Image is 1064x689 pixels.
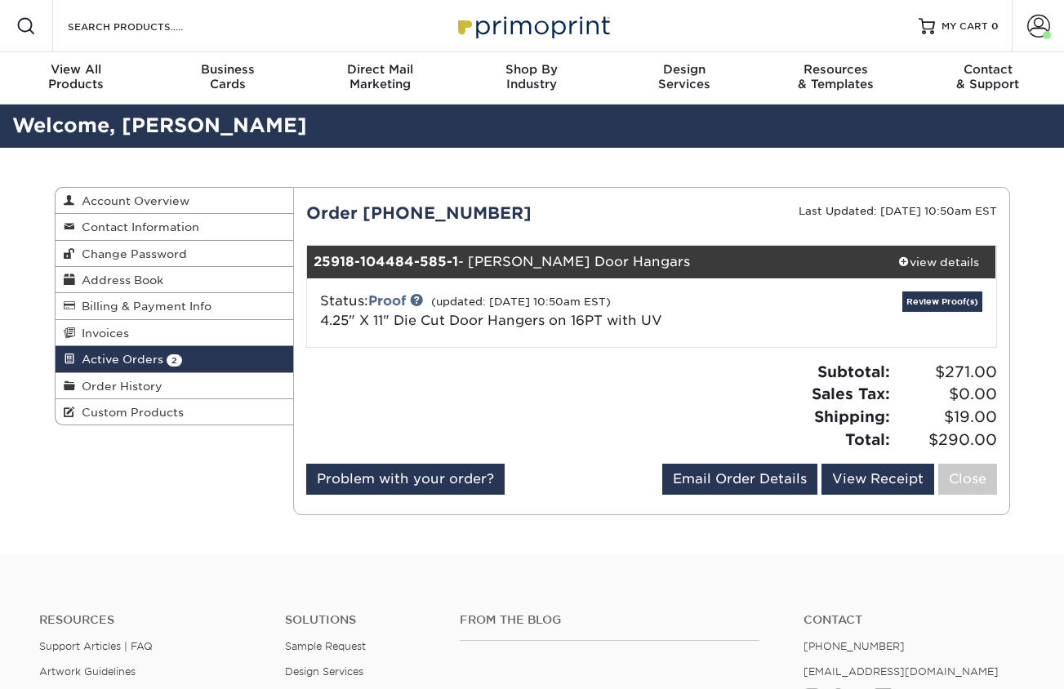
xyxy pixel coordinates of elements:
img: Primoprint [451,8,614,43]
span: $0.00 [895,383,997,406]
a: Contact& Support [912,52,1064,104]
span: Shop By [456,62,608,77]
span: Billing & Payment Info [75,300,211,313]
a: Active Orders 2 [56,346,294,372]
span: $290.00 [895,429,997,451]
h4: From the Blog [460,613,759,627]
a: Close [938,464,997,495]
small: Last Updated: [DATE] 10:50am EST [799,205,997,217]
div: & Support [912,62,1064,91]
span: Contact [912,62,1064,77]
span: Custom Products [75,406,184,419]
div: Cards [152,62,304,91]
span: 2 [167,354,182,367]
div: - [PERSON_NAME] Door Hangars [307,246,881,278]
a: Resources& Templates [760,52,912,104]
a: Email Order Details [662,464,817,495]
a: view details [881,246,996,278]
a: 4.25" X 11" Die Cut Door Hangers on 16PT with UV [320,313,662,328]
a: [PHONE_NUMBER] [804,640,905,652]
a: Direct MailMarketing [304,52,456,104]
div: Industry [456,62,608,91]
span: Direct Mail [304,62,456,77]
a: Contact [804,613,1025,627]
div: Order [PHONE_NUMBER] [294,201,652,225]
strong: 25918-104484-585-1 [314,254,458,269]
a: [EMAIL_ADDRESS][DOMAIN_NAME] [804,665,999,678]
a: Problem with your order? [306,464,505,495]
a: Account Overview [56,188,294,214]
a: Review Proof(s) [902,291,982,312]
a: Address Book [56,267,294,293]
a: DesignServices [608,52,760,104]
span: $271.00 [895,361,997,384]
span: Resources [760,62,912,77]
span: Order History [75,380,162,393]
span: Contact Information [75,220,199,233]
strong: Total: [845,430,890,448]
span: $19.00 [895,406,997,429]
a: View Receipt [821,464,934,495]
span: Business [152,62,304,77]
small: (updated: [DATE] 10:50am EST) [431,296,611,308]
a: Shop ByIndustry [456,52,608,104]
div: & Templates [760,62,912,91]
strong: Shipping: [814,407,890,425]
div: Marketing [304,62,456,91]
a: Contact Information [56,214,294,240]
a: BusinessCards [152,52,304,104]
span: Address Book [75,273,163,287]
a: Change Password [56,241,294,267]
span: 0 [991,20,999,32]
div: Status: [308,291,766,331]
span: Account Overview [75,194,189,207]
a: Custom Products [56,399,294,425]
strong: Subtotal: [817,362,890,380]
a: Billing & Payment Info [56,293,294,319]
div: view details [881,254,996,270]
span: Invoices [75,327,129,340]
a: Invoices [56,320,294,346]
input: SEARCH PRODUCTS..... [66,16,225,36]
span: Change Password [75,247,187,260]
strong: Sales Tax: [812,385,890,402]
a: Order History [56,373,294,399]
div: Services [608,62,760,91]
span: Active Orders [75,353,163,366]
a: Proof [368,293,406,309]
span: MY CART [942,20,988,33]
span: Design [608,62,760,77]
